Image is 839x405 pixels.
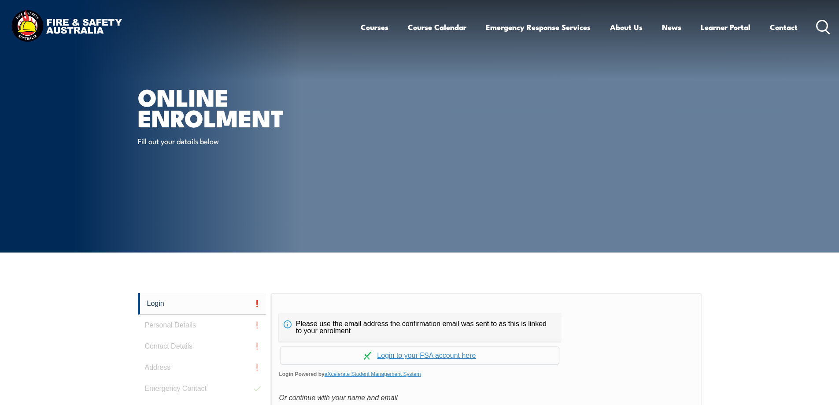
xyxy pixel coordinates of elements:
p: Fill out your details below [138,136,299,146]
a: aXcelerate Student Management System [325,371,421,377]
a: Course Calendar [408,15,466,39]
div: Please use the email address the confirmation email was sent to as this is linked to your enrolment [279,313,561,342]
a: News [662,15,681,39]
a: About Us [610,15,643,39]
h1: Online Enrolment [138,86,355,127]
a: Learner Portal [701,15,750,39]
span: Login Powered by [279,368,693,381]
div: Or continue with your name and email [279,391,693,405]
a: Courses [361,15,388,39]
a: Contact [770,15,798,39]
a: Emergency Response Services [486,15,591,39]
img: Log in withaxcelerate [364,352,372,360]
a: Login [138,293,266,315]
